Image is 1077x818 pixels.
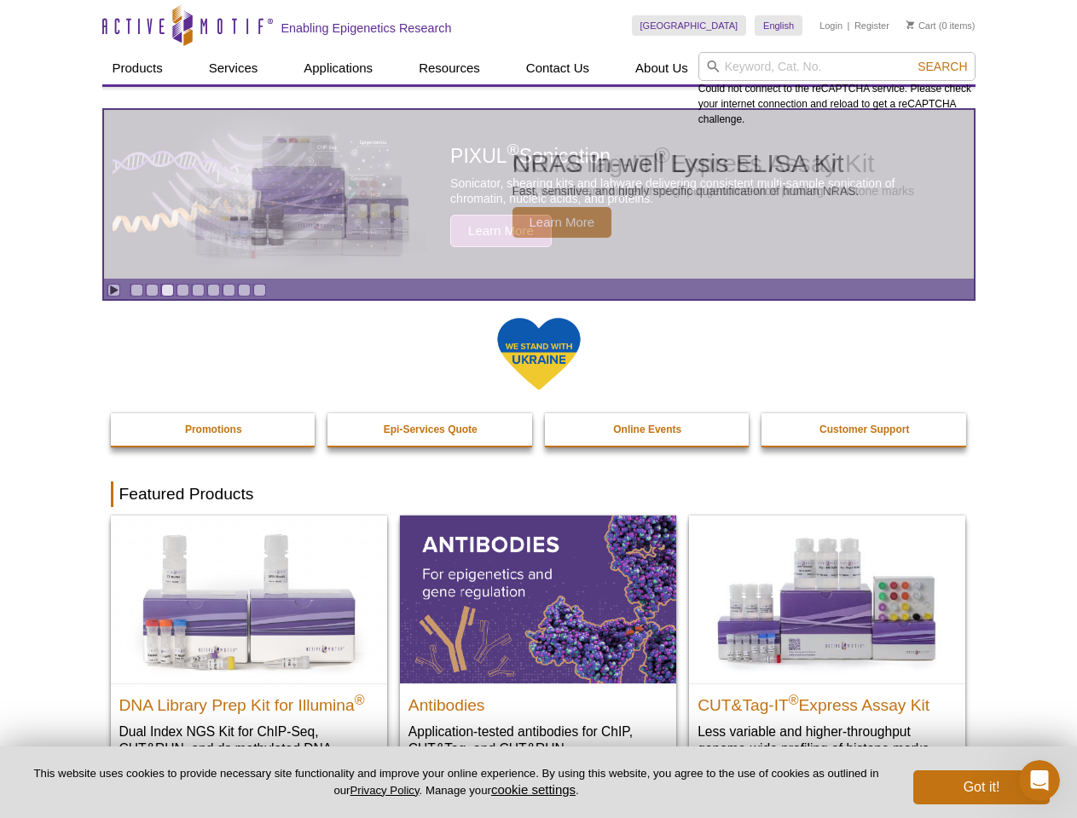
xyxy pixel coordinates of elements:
[111,481,967,507] h2: Featured Products
[238,284,251,297] a: Go to slide 8
[408,688,668,714] h2: Antibodies
[1019,760,1060,801] iframe: Intercom live chat
[177,284,189,297] a: Go to slide 4
[698,723,957,758] p: Less variable and higher-throughput genome-wide profiling of histone marks​.
[161,284,174,297] a: Go to slide 3
[111,516,387,683] img: DNA Library Prep Kit for Illumina
[119,688,379,714] h2: DNA Library Prep Kit for Illumina
[293,52,383,84] a: Applications
[111,413,317,446] a: Promotions
[516,52,599,84] a: Contact Us
[698,688,957,714] h2: CUT&Tag-IT Express Assay Kit
[848,15,850,36] li: |
[613,423,681,435] strong: Online Events
[223,284,235,297] a: Go to slide 7
[906,20,936,32] a: Cart
[384,423,478,435] strong: Epi-Services Quote
[918,60,967,73] span: Search
[281,20,452,36] h2: Enabling Epigenetics Research
[350,784,419,797] a: Privacy Policy
[632,15,747,36] a: [GEOGRAPHIC_DATA]
[906,20,914,29] img: Your Cart
[199,52,269,84] a: Services
[906,15,976,36] li: (0 items)
[207,284,220,297] a: Go to slide 6
[755,15,802,36] a: English
[400,516,676,683] img: All Antibodies
[491,782,576,797] button: cookie settings
[111,516,387,791] a: DNA Library Prep Kit for Illumina DNA Library Prep Kit for Illumina® Dual Index NGS Kit for ChIP-...
[789,692,799,706] sup: ®
[102,52,173,84] a: Products
[819,423,909,435] strong: Customer Support
[408,52,490,84] a: Resources
[27,766,885,798] p: This website uses cookies to provide necessary site functionality and improve your online experie...
[327,413,534,446] a: Epi-Services Quote
[496,316,582,392] img: We Stand With Ukraine
[400,516,676,774] a: All Antibodies Antibodies Application-tested antibodies for ChIP, CUT&Tag, and CUT&RUN.
[192,284,205,297] a: Go to slide 5
[698,52,976,127] div: Could not connect to the reCAPTCHA service. Please check your internet connection and reload to g...
[854,20,889,32] a: Register
[107,284,120,297] a: Toggle autoplay
[912,59,972,74] button: Search
[253,284,266,297] a: Go to slide 9
[689,516,965,774] a: CUT&Tag-IT® Express Assay Kit CUT&Tag-IT®Express Assay Kit Less variable and higher-throughput ge...
[146,284,159,297] a: Go to slide 2
[625,52,698,84] a: About Us
[545,413,751,446] a: Online Events
[408,723,668,758] p: Application-tested antibodies for ChIP, CUT&Tag, and CUT&RUN.
[698,52,976,81] input: Keyword, Cat. No.
[761,413,968,446] a: Customer Support
[913,770,1050,804] button: Got it!
[689,516,965,683] img: CUT&Tag-IT® Express Assay Kit
[355,692,365,706] sup: ®
[819,20,842,32] a: Login
[185,423,242,435] strong: Promotions
[119,723,379,775] p: Dual Index NGS Kit for ChIP-Seq, CUT&RUN, and ds methylated DNA assays.
[130,284,143,297] a: Go to slide 1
